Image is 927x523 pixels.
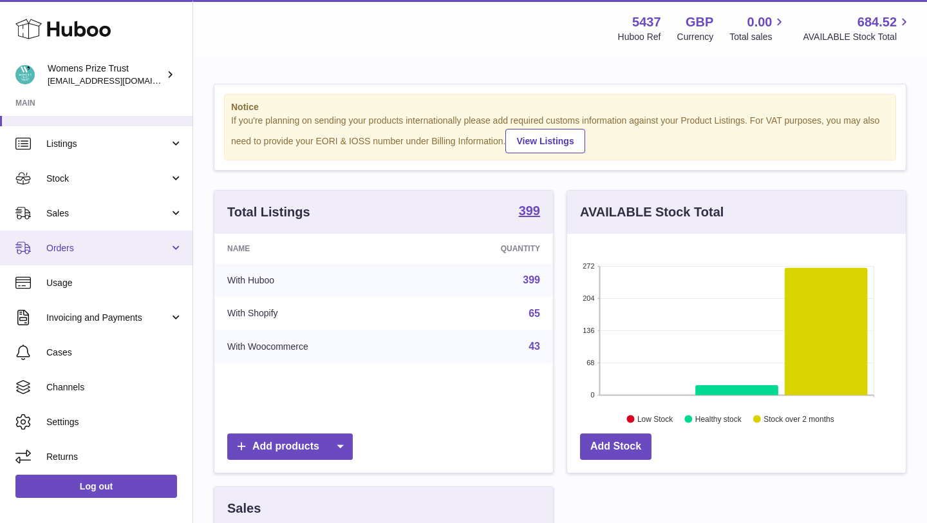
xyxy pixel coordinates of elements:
text: Stock over 2 months [763,414,834,423]
td: With Woocommerce [214,330,424,363]
span: AVAILABLE Stock Total [803,31,912,43]
th: Name [214,234,424,263]
span: Orders [46,242,169,254]
a: Add Stock [580,433,651,460]
span: 684.52 [857,14,897,31]
h3: AVAILABLE Stock Total [580,204,724,221]
span: Returns [46,451,183,463]
strong: Notice [231,101,889,113]
text: 68 [586,359,594,366]
div: Huboo Ref [618,31,661,43]
span: [EMAIL_ADDRESS][DOMAIN_NAME] [48,75,189,86]
span: Settings [46,416,183,428]
h3: Total Listings [227,204,310,221]
span: Channels [46,381,183,394]
span: Invoicing and Payments [46,312,169,324]
td: With Huboo [214,263,424,297]
div: Womens Prize Trust [48,62,164,87]
strong: 399 [519,204,540,217]
div: Currency [677,31,714,43]
h3: Sales [227,500,261,517]
span: Total sales [729,31,787,43]
a: Log out [15,475,177,498]
a: View Listings [505,129,585,153]
a: 399 [519,204,540,220]
span: Cases [46,347,183,359]
text: 204 [583,294,594,302]
text: Low Stock [637,414,673,423]
span: Usage [46,277,183,289]
a: Add products [227,433,353,460]
text: 0 [590,391,594,399]
a: 43 [529,341,540,352]
div: If you're planning on sending your products internationally please add required customs informati... [231,115,889,153]
text: 136 [583,327,594,334]
strong: 5437 [632,14,661,31]
a: 65 [529,308,540,319]
a: 0.00 Total sales [729,14,787,43]
a: 684.52 AVAILABLE Stock Total [803,14,912,43]
td: With Shopify [214,297,424,330]
span: Sales [46,207,169,220]
text: Healthy stock [695,414,742,423]
img: info@womensprizeforfiction.co.uk [15,65,35,84]
th: Quantity [424,234,553,263]
span: Stock [46,173,169,185]
a: 399 [523,274,540,285]
strong: GBP [686,14,713,31]
span: Listings [46,138,169,150]
span: 0.00 [747,14,772,31]
text: 272 [583,262,594,270]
